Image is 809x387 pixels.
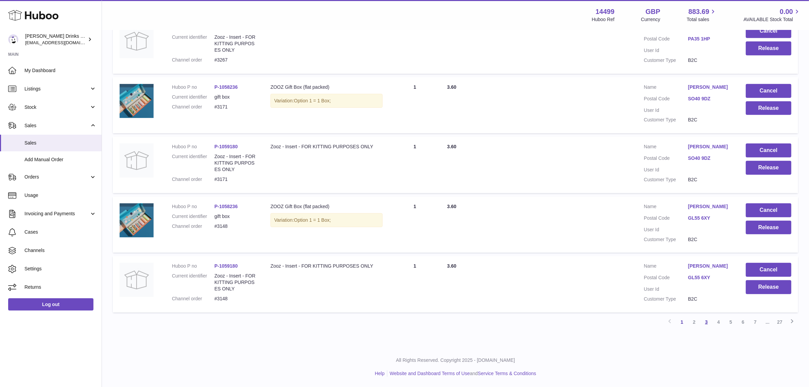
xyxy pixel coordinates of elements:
span: Sales [24,122,89,129]
td: 1 [389,256,440,313]
dt: Current identifier [172,34,214,53]
div: ZOOZ Gift Box (flat packed) [270,84,383,90]
a: 27 [774,316,786,328]
dd: B2C [688,176,732,183]
img: no-photo.jpg [120,263,154,297]
dt: Channel order [172,176,214,183]
span: 883.69 [688,7,709,16]
div: ZOOZ Gift Box (flat packed) [270,203,383,210]
button: Cancel [746,84,791,98]
a: 5 [725,316,737,328]
a: SO40 9DZ [688,155,732,162]
div: Variation: [270,213,383,227]
span: Stock [24,104,89,111]
button: Release [746,101,791,115]
a: 883.69 Total sales [687,7,717,23]
span: Total sales [687,16,717,23]
span: Sales [24,140,96,146]
dt: Current identifier [172,213,214,220]
dt: User Id [644,167,688,173]
a: 0.00 AVAILABLE Stock Total [743,7,801,23]
a: PA35 1HP [688,36,732,42]
dt: Current identifier [172,94,214,100]
a: 2 [688,316,700,328]
a: Website and Dashboard Terms of Use [390,371,470,376]
dt: Huboo P no [172,84,214,90]
dt: Name [644,203,688,212]
dt: Customer Type [644,117,688,123]
dt: Postal Code [644,96,688,104]
div: Zooz - Insert - FOR KITTING PURPOSES ONLY [270,263,383,269]
span: My Dashboard [24,67,96,74]
li: and [387,370,536,377]
span: Add Manual Order [24,156,96,163]
button: Release [746,280,791,294]
a: Log out [8,298,93,310]
p: All Rights Reserved. Copyright 2025 - [DOMAIN_NAME] [107,357,804,364]
button: Cancel [746,24,791,38]
dd: #3148 [214,296,257,302]
div: Huboo Ref [592,16,615,23]
a: P-1058236 [214,204,238,209]
a: [PERSON_NAME] [688,203,732,210]
dd: B2C [688,236,732,243]
a: [PERSON_NAME] [688,144,732,150]
dt: Postal Code [644,215,688,223]
img: no-photo.jpg [120,144,154,178]
dt: Name [644,84,688,92]
span: Orders [24,174,89,180]
dt: Channel order [172,223,214,230]
span: ... [761,316,774,328]
dd: #3267 [214,57,257,63]
a: [PERSON_NAME] [688,263,732,269]
dt: Channel order [172,104,214,110]
dt: Postal Code [644,274,688,283]
span: 3.60 [447,204,456,209]
dt: Channel order [172,296,214,302]
dt: Customer Type [644,57,688,64]
strong: GBP [646,7,660,16]
button: Cancel [746,144,791,157]
strong: 14499 [596,7,615,16]
button: Release [746,161,791,175]
dt: Channel order [172,57,214,63]
td: 1 [389,77,440,134]
span: [EMAIL_ADDRESS][DOMAIN_NAME] [25,40,100,45]
dd: Zooz - Insert - FOR KITTING PURPOSES ONLY [214,34,257,53]
a: P-1059180 [214,263,238,269]
a: Service Terms & Conditions [478,371,536,376]
span: Settings [24,266,96,272]
dt: User Id [644,47,688,54]
span: Option 1 = 1 Box; [294,217,331,223]
dt: Customer Type [644,176,688,183]
dt: Name [644,144,688,152]
dd: B2C [688,117,732,123]
dt: Customer Type [644,296,688,302]
td: 1 [389,137,440,193]
img: internalAdmin-14499@internal.huboo.com [8,34,18,45]
button: Release [746,41,791,55]
a: [PERSON_NAME] [688,84,732,90]
button: Cancel [746,263,791,277]
span: Usage [24,192,96,199]
img: Stepan_Komar_remove_logo__make_variations_of_this_image__keep_it_the_same_1968e2f6-70ca-40dd-8bfa... [120,84,154,118]
dt: Current identifier [172,273,214,292]
dd: gift box [214,94,257,100]
dt: Customer Type [644,236,688,243]
dt: Huboo P no [172,203,214,210]
a: Help [375,371,385,376]
dt: Huboo P no [172,263,214,269]
a: 7 [749,316,761,328]
dt: User Id [644,226,688,233]
dt: User Id [644,107,688,114]
dd: #3148 [214,223,257,230]
td: 1 [389,197,440,253]
div: [PERSON_NAME] Drinks LTD (t/a Zooz) [25,33,86,46]
a: 4 [713,316,725,328]
span: AVAILABLE Stock Total [743,16,801,23]
dd: #3171 [214,176,257,183]
a: 1 [676,316,688,328]
dt: Postal Code [644,155,688,163]
button: Cancel [746,203,791,217]
span: Invoicing and Payments [24,211,89,217]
